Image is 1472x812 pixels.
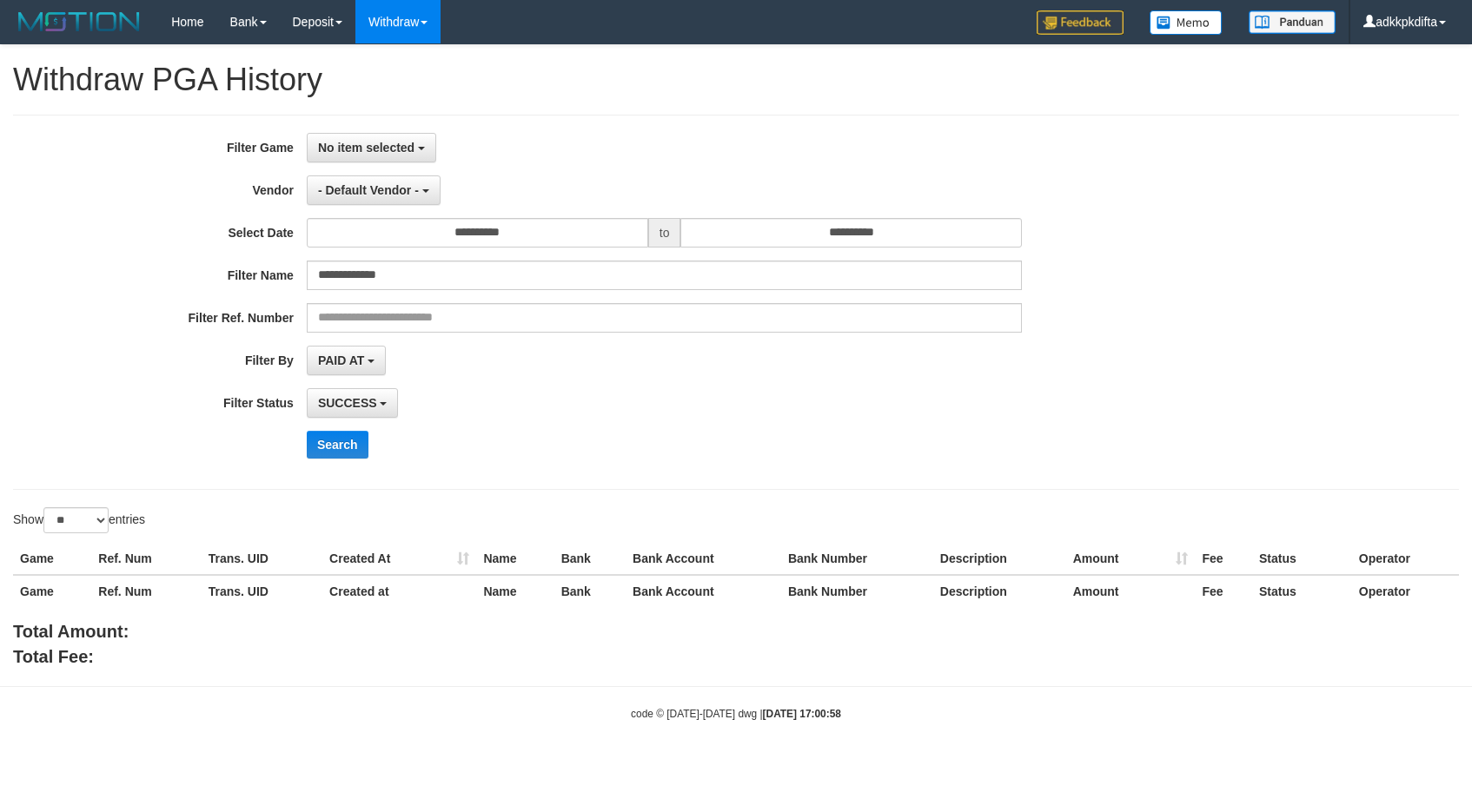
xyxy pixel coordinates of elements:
[13,575,91,607] th: Game
[43,507,109,533] select: Showentries
[202,575,322,607] th: Trans. UID
[13,543,91,575] th: Game
[307,175,441,205] button: - Default Vendor -
[554,575,626,607] th: Bank
[13,622,129,641] b: Total Amount:
[933,543,1066,575] th: Description
[1066,543,1196,575] th: Amount
[781,543,933,575] th: Bank Number
[91,543,201,575] th: Ref. Num
[763,708,841,720] strong: [DATE] 17:00:58
[626,575,781,607] th: Bank Account
[1352,543,1459,575] th: Operator
[307,133,436,162] button: No item selected
[307,431,368,459] button: Search
[91,575,201,607] th: Ref. Num
[1352,575,1459,607] th: Operator
[13,9,145,35] img: MOTION_logo.png
[13,507,145,533] label: Show entries
[554,543,626,575] th: Bank
[1252,575,1352,607] th: Status
[1066,575,1196,607] th: Amount
[13,63,1459,97] h1: Withdraw PGA History
[318,353,364,367] span: PAID AT
[648,218,681,248] span: to
[322,575,476,607] th: Created at
[307,346,386,375] button: PAID AT
[781,575,933,607] th: Bank Number
[307,388,399,418] button: SUCCESS
[476,543,554,575] th: Name
[318,183,419,197] span: - Default Vendor -
[1249,10,1336,34] img: panduan.png
[1037,10,1124,35] img: Feedback.jpg
[626,543,781,575] th: Bank Account
[1252,543,1352,575] th: Status
[318,396,377,410] span: SUCCESS
[1150,10,1223,35] img: Button%20Memo.svg
[933,575,1066,607] th: Description
[1195,575,1251,607] th: Fee
[13,647,94,666] b: Total Fee:
[1195,543,1251,575] th: Fee
[318,141,414,155] span: No item selected
[202,543,322,575] th: Trans. UID
[631,708,841,720] small: code © [DATE]-[DATE] dwg |
[322,543,476,575] th: Created At
[476,575,554,607] th: Name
